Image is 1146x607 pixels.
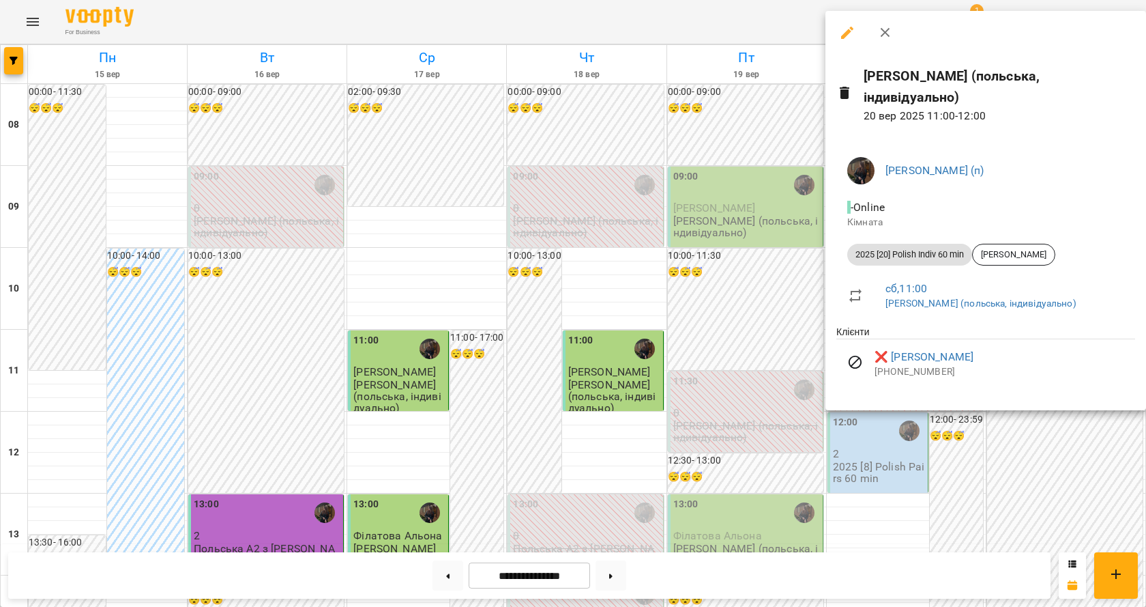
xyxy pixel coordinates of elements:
ul: Клієнти [836,325,1135,393]
a: ❌ [PERSON_NAME] [875,349,973,365]
a: [PERSON_NAME] (польська, індивідуально) [885,298,1076,309]
a: сб , 11:00 [885,282,927,295]
span: - Online [847,201,887,214]
div: [PERSON_NAME] [972,244,1055,266]
p: Кімната [847,216,1124,229]
span: [PERSON_NAME] [973,249,1055,261]
img: 4dd18d3f289b0c01742a709b71ec83a2.jpeg [847,157,875,184]
h6: [PERSON_NAME] (польська, індивідуально) [864,66,1135,109]
p: [PHONE_NUMBER] [875,365,1135,379]
p: 20 вер 2025 11:00 - 12:00 [864,108,1135,124]
span: 2025 [20] Polish Indiv 60 min [847,249,972,261]
a: [PERSON_NAME] (п) [885,164,984,177]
